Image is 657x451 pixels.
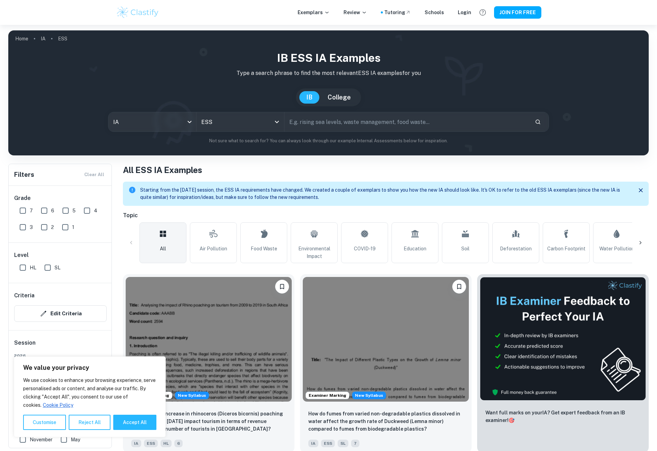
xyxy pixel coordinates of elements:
button: Reject All [69,415,110,430]
button: JOIN FOR FREE [494,6,541,19]
span: Deforestation [500,245,532,252]
button: Accept All [113,415,156,430]
h6: Grade [14,194,107,202]
a: Cookie Policy [42,402,74,408]
h1: All ESS IA Examples [123,164,649,176]
span: May [71,436,80,443]
span: ESS [321,440,335,447]
p: Type a search phrase to find the most relevant ESS IA examples for you [14,69,643,77]
span: 🎯 [509,418,514,423]
input: E.g. rising sea levels, waste management, food waste... [284,112,529,132]
button: Edit Criteria [14,305,107,322]
span: Air Pollution [200,245,227,252]
h6: Level [14,251,107,259]
a: Login [458,9,471,16]
p: Exemplars [298,9,330,16]
span: 1 [72,223,74,231]
img: Clastify logo [116,6,160,19]
span: Soil [461,245,470,252]
p: Want full marks on your IA ? Get expert feedback from an IB examiner! [485,409,640,424]
span: November [30,436,52,443]
span: IA [131,440,141,447]
span: COVID-19 [354,245,376,252]
span: 4 [94,207,97,214]
p: Not sure what to search for? You can always look through our example Internal Assessments below f... [14,137,643,144]
div: Starting from the May 2026 session, the ESS IA requirements have changed. We created this exempla... [175,392,209,399]
button: College [321,91,358,104]
button: Please log in to bookmark exemplars [275,280,289,294]
button: Open [272,117,282,127]
button: Search [532,116,544,128]
button: Please log in to bookmark exemplars [452,280,466,294]
span: 2 [51,223,54,231]
a: Tutoring [384,9,411,16]
a: Home [15,34,28,44]
p: How does the increase in rhinoceros (Diceros bicornis) poaching from 2011 to 2021 impact tourism ... [131,410,286,433]
span: SL [338,440,348,447]
span: SL [55,264,60,271]
p: How do fumes from varied non-degradable plastics dissolved in water affect the growth rate of Duc... [308,410,463,433]
span: Water Pollution [599,245,634,252]
img: ESS IA example thumbnail: How does the increase in rhinoceros (Dic [126,277,292,402]
span: New Syllabus [352,392,386,399]
button: Close [636,185,646,195]
span: HL [30,264,36,271]
span: 5 [73,207,76,214]
h6: Topic [123,211,649,220]
div: We value your privacy [14,356,166,437]
div: IA [108,112,196,132]
span: 6 [51,207,54,214]
span: 6 [174,440,183,447]
div: Starting from the May 2026 session, the ESS IA requirements have changed. We created this exempla... [352,392,386,399]
span: HL [161,440,172,447]
span: 7 [30,207,33,214]
img: profile cover [8,30,649,155]
h1: IB ESS IA examples [14,50,643,66]
p: Review [344,9,367,16]
button: Help and Feedback [477,7,489,18]
a: IA [41,34,46,44]
span: 3 [30,223,33,231]
img: Thumbnail [480,277,646,401]
p: We use cookies to enhance your browsing experience, serve personalised ads or content, and analys... [23,376,156,409]
button: Customise [23,415,66,430]
p: ESS [58,35,67,42]
p: We value your privacy [23,364,156,372]
span: IA [308,440,318,447]
span: Environmental Impact [294,245,335,260]
span: 2026 [14,353,107,359]
span: Examiner Marking [306,392,349,399]
img: ESS IA example thumbnail: How do fumes from varied non-degradable [303,277,469,402]
p: Starting from the [DATE] session, the ESS IA requirements have changed. We created a couple of ex... [140,186,630,201]
span: 7 [351,440,359,447]
h6: Session [14,339,107,353]
span: ESS [144,440,158,447]
a: Schools [425,9,444,16]
span: Carbon Footprint [547,245,586,252]
span: New Syllabus [175,392,209,399]
span: All [160,245,166,252]
h6: Criteria [14,291,35,300]
h6: Filters [14,170,34,180]
span: Education [404,245,426,252]
button: IB [299,91,319,104]
span: Food Waste [251,245,277,252]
